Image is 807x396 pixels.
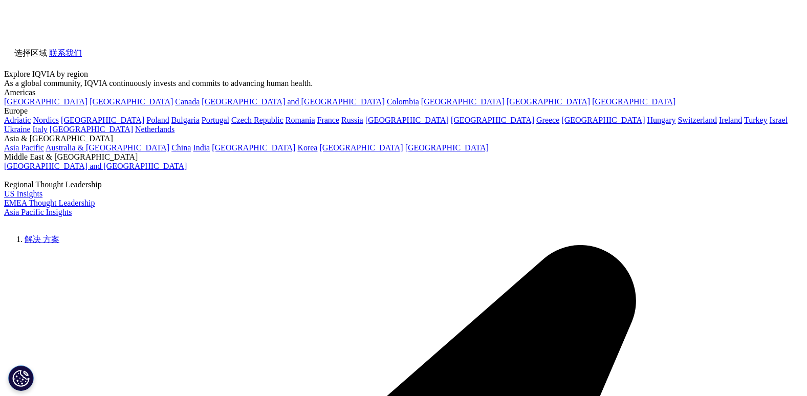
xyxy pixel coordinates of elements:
a: Portugal [202,116,229,124]
a: Hungary [647,116,675,124]
a: [GEOGRAPHIC_DATA] [561,116,645,124]
div: Explore IQVIA by region [4,70,803,79]
a: [GEOGRAPHIC_DATA] [50,125,133,134]
a: India [193,143,210,152]
span: 选择区域 [14,49,47,57]
a: Russia [341,116,363,124]
a: Israel [770,116,788,124]
a: France [317,116,340,124]
a: Greece [536,116,559,124]
a: US Insights [4,189,42,198]
a: Australia & [GEOGRAPHIC_DATA] [46,143,169,152]
div: Americas [4,88,803,97]
div: Asia & [GEOGRAPHIC_DATA] [4,134,803,143]
a: Bulgaria [171,116,200,124]
a: [GEOGRAPHIC_DATA] and [GEOGRAPHIC_DATA] [4,162,187,170]
div: Regional Thought Leadership [4,180,803,189]
div: Middle East & [GEOGRAPHIC_DATA] [4,152,803,162]
a: Ukraine [4,125,31,134]
a: Italy [33,125,48,134]
a: Canada [175,97,200,106]
a: [GEOGRAPHIC_DATA] [421,97,505,106]
a: 解决 方案 [25,235,59,244]
button: Cookie 设置 [8,365,34,391]
a: [GEOGRAPHIC_DATA] and [GEOGRAPHIC_DATA] [202,97,384,106]
a: [GEOGRAPHIC_DATA] [592,97,675,106]
a: Netherlands [135,125,175,134]
a: [GEOGRAPHIC_DATA] [405,143,489,152]
a: Asia Pacific Insights [4,208,72,216]
a: Korea [297,143,317,152]
a: 联系我们 [49,49,82,57]
a: Nordics [33,116,59,124]
a: [GEOGRAPHIC_DATA] [212,143,295,152]
a: [GEOGRAPHIC_DATA] [365,116,449,124]
a: Czech Republic [231,116,283,124]
a: Ireland [719,116,742,124]
a: Switzerland [678,116,716,124]
div: As a global community, IQVIA continuously invests and commits to advancing human health. [4,79,803,88]
a: [GEOGRAPHIC_DATA] [507,97,590,106]
a: [GEOGRAPHIC_DATA] [451,116,534,124]
a: EMEA Thought Leadership [4,199,95,207]
a: Asia Pacific [4,143,44,152]
a: [GEOGRAPHIC_DATA] [4,97,88,106]
a: Romania [286,116,315,124]
a: [GEOGRAPHIC_DATA] [90,97,173,106]
a: Colombia [387,97,419,106]
a: China [171,143,191,152]
a: Turkey [744,116,768,124]
a: Adriatic [4,116,31,124]
div: Europe [4,106,803,116]
a: [GEOGRAPHIC_DATA] [319,143,403,152]
a: [GEOGRAPHIC_DATA] [61,116,144,124]
a: Poland [146,116,169,124]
